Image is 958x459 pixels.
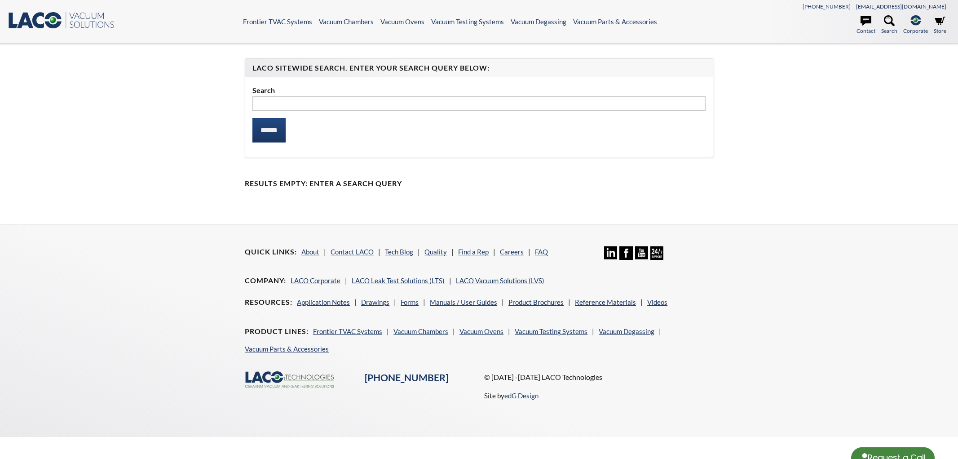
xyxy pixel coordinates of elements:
p: Site by [484,390,539,401]
a: Contact [856,15,875,35]
a: Vacuum Degassing [511,18,566,26]
a: Quality [424,248,447,256]
a: Forms [401,298,419,306]
a: [PHONE_NUMBER] [365,372,448,383]
a: Vacuum Parts & Accessories [245,345,329,353]
a: Vacuum Testing Systems [431,18,504,26]
a: Drawings [361,298,389,306]
a: 24/7 Support [650,253,663,261]
a: Find a Rep [458,248,489,256]
a: Store [934,15,946,35]
p: © [DATE] -[DATE] LACO Technologies [484,371,713,383]
h4: Quick Links [245,247,297,257]
a: [PHONE_NUMBER] [803,3,851,10]
a: Vacuum Chambers [393,327,448,335]
a: Contact LACO [331,248,374,256]
label: Search [252,85,706,96]
a: Vacuum Degassing [599,327,654,335]
h4: Company [245,276,286,285]
a: Application Notes [297,298,350,306]
a: Frontier TVAC Systems [243,18,312,26]
a: Vacuum Testing Systems [515,327,587,335]
a: Search [881,15,897,35]
a: [EMAIL_ADDRESS][DOMAIN_NAME] [856,3,946,10]
h4: Results Empty: Enter a Search Query [245,179,713,188]
a: LACO Vacuum Solutions (LVS) [456,276,544,285]
a: Frontier TVAC Systems [313,327,382,335]
a: Product Brochures [508,298,564,306]
a: Careers [500,248,524,256]
a: Vacuum Parts & Accessories [573,18,657,26]
span: Corporate [903,27,928,35]
a: FAQ [535,248,548,256]
a: LACO Corporate [291,276,340,285]
a: Tech Blog [385,248,413,256]
a: edG Design [504,392,539,400]
a: Vacuum Ovens [459,327,503,335]
a: Vacuum Chambers [319,18,374,26]
a: Videos [647,298,667,306]
a: Reference Materials [575,298,636,306]
h4: Product Lines [245,327,309,336]
a: Vacuum Ovens [380,18,424,26]
h4: Resources [245,298,292,307]
a: About [301,248,319,256]
img: 24/7 Support Icon [650,246,663,259]
h4: LACO Sitewide Search. Enter your Search Query Below: [252,63,706,73]
a: Manuals / User Guides [430,298,497,306]
a: LACO Leak Test Solutions (LTS) [352,276,445,285]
